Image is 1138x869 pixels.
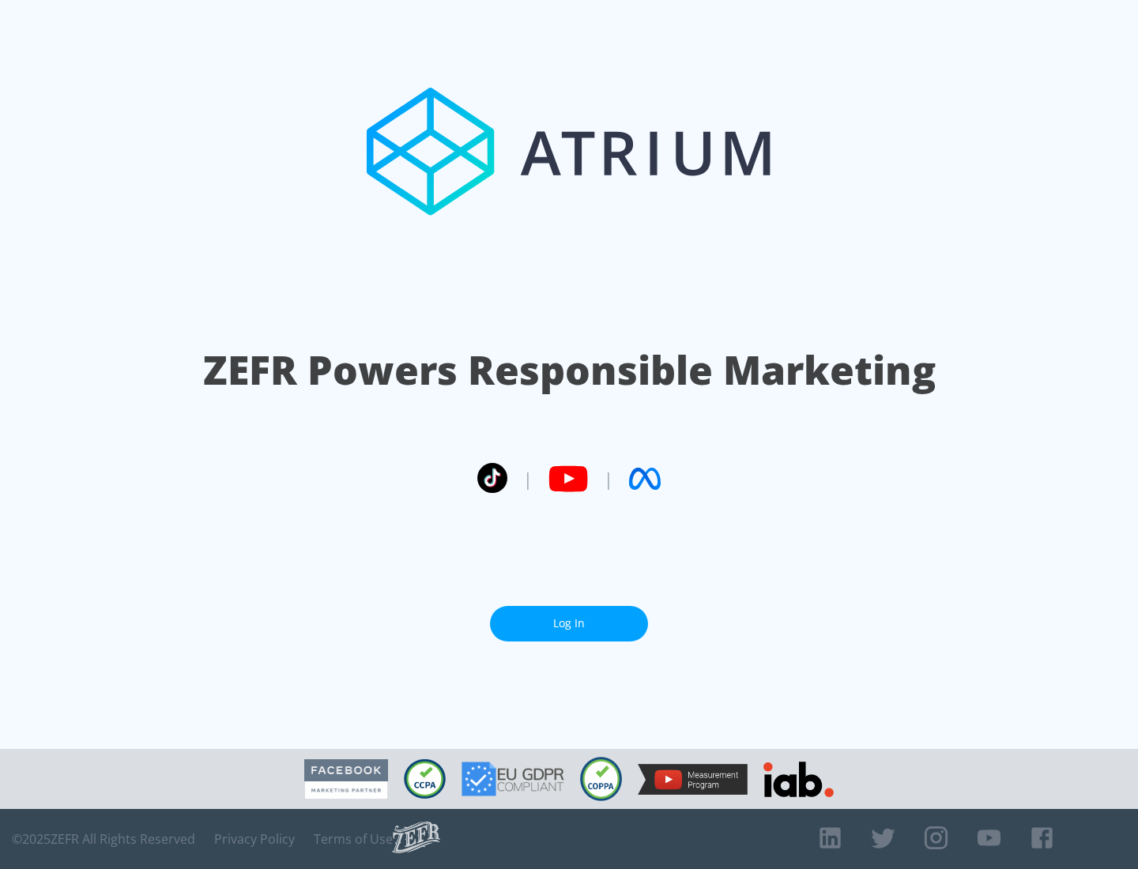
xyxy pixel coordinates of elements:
h1: ZEFR Powers Responsible Marketing [203,343,936,397]
a: Terms of Use [314,831,393,847]
span: | [604,467,613,491]
span: | [523,467,533,491]
a: Privacy Policy [214,831,295,847]
span: © 2025 ZEFR All Rights Reserved [12,831,195,847]
img: COPPA Compliant [580,757,622,801]
img: IAB [763,762,834,797]
img: Facebook Marketing Partner [304,759,388,799]
img: GDPR Compliant [462,762,564,796]
img: YouTube Measurement Program [638,764,748,795]
img: CCPA Compliant [404,759,446,799]
a: Log In [490,606,648,641]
